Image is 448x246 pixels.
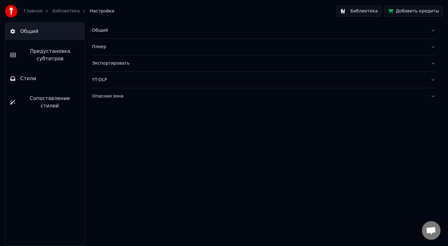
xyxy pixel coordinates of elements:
div: Відкритий чат [422,221,441,240]
button: Библиотека [336,6,382,17]
button: YT-DLP [92,72,436,88]
button: Общий [5,23,84,40]
div: Опасная зона [92,93,426,99]
button: Общий [92,22,436,39]
div: Плеер [92,44,426,50]
div: YT-DLP [92,77,426,83]
button: Добавить кредиты [384,6,443,17]
button: Опасная зона [92,88,436,104]
div: Экспортировать [92,60,426,66]
a: Главная [24,8,42,14]
button: Экспортировать [92,55,436,71]
button: Предустановка субтитров [5,43,84,67]
a: Библиотека [52,8,80,14]
span: Стили [20,75,36,82]
button: Плеер [92,39,436,55]
span: Сопоставление стилей [20,95,79,110]
div: Общий [92,27,426,34]
span: Общий [20,28,38,35]
button: Сопоставление стилей [5,90,84,115]
button: Стили [5,70,84,87]
nav: breadcrumb [24,8,114,14]
span: Предустановка субтитров [21,48,79,62]
span: Настройки [90,8,114,14]
img: youka [5,5,17,17]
